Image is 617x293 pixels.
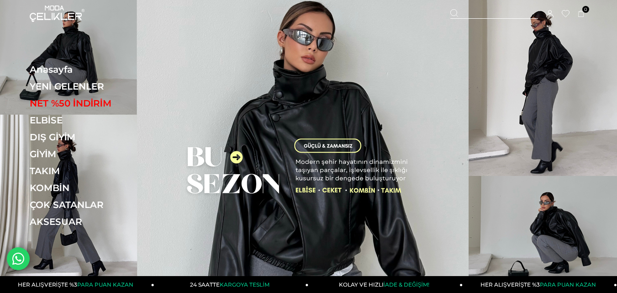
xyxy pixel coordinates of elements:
[154,276,309,293] a: 24 SAATTEKARGOYA TESLİM
[463,276,617,293] a: HER ALIŞVERİŞTE %3PARA PUAN KAZAN
[30,132,155,143] a: DIŞ GİYİM
[220,281,269,288] span: KARGOYA TESLİM
[30,182,155,193] a: KOMBİN
[30,165,155,176] a: TAKIM
[30,149,155,160] a: GİYİM
[384,281,429,288] span: İADE & DEĞİŞİM!
[30,199,155,210] a: ÇOK SATANLAR
[77,281,133,288] span: PARA PUAN KAZAN
[540,281,596,288] span: PARA PUAN KAZAN
[30,81,155,92] a: YENİ GELENLER
[582,6,589,13] span: 0
[30,216,155,227] a: AKSESUAR
[30,64,155,75] a: Anasayfa
[30,115,155,126] a: ELBİSE
[30,98,155,109] a: NET %50 İNDİRİM
[30,5,84,22] img: logo
[309,276,463,293] a: KOLAY VE HIZLIİADE & DEĞİŞİM!
[578,11,585,17] a: 0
